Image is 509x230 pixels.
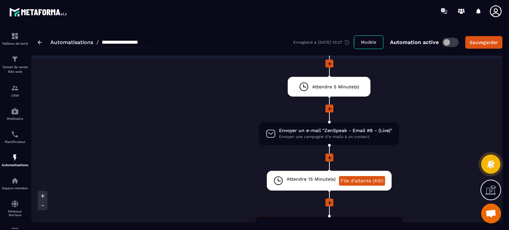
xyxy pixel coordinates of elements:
div: Ouvrir le chat [481,204,501,223]
p: [DATE] 10:27 [318,40,342,45]
img: automations [11,154,19,161]
img: automations [11,177,19,185]
img: arrow [38,40,42,44]
span: / [96,39,99,45]
a: automationsautomationsAutomatisations [2,149,28,172]
span: Attendre 15 Minute(s) [287,176,336,182]
img: automations [11,107,19,115]
p: Automation active [390,39,439,45]
img: logo [9,6,69,18]
p: Tunnel de vente Site web [2,65,28,74]
img: formation [11,84,19,92]
p: Automatisations [2,163,28,167]
p: Planificateur [2,140,28,144]
p: Webinaire [2,117,28,120]
a: formationformationTableau de bord [2,27,28,50]
img: formation [11,32,19,40]
p: Tableau de bord [2,42,28,45]
button: Sauvegarder [465,36,502,49]
div: Sauvegarder [470,39,498,46]
a: File d'attente (410) [339,176,385,186]
span: Envoyer un e-mail "ZenSpeak - Email #8 - (Live)" [279,127,392,134]
a: social-networksocial-networkRéseaux Sociaux [2,195,28,222]
p: CRM [2,94,28,97]
p: Réseaux Sociaux [2,209,28,217]
span: Envoyer une campagne d'e-mails à un contact. [279,134,392,140]
img: formation [11,55,19,63]
div: Enregistré à [293,39,354,45]
a: schedulerschedulerPlanificateur [2,125,28,149]
span: Le contact correspond-il aux conditions suivantes? [272,221,396,228]
button: Modèle [354,35,383,49]
img: scheduler [11,130,19,138]
a: automationsautomationsWebinaire [2,102,28,125]
img: social-network [11,200,19,208]
span: Attendre 5 Minute(s) [312,84,359,90]
a: Automatisations [50,39,93,45]
a: automationsautomationsEspace membre [2,172,28,195]
a: formationformationTunnel de vente Site web [2,50,28,79]
p: Espace membre [2,186,28,190]
a: formationformationCRM [2,79,28,102]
